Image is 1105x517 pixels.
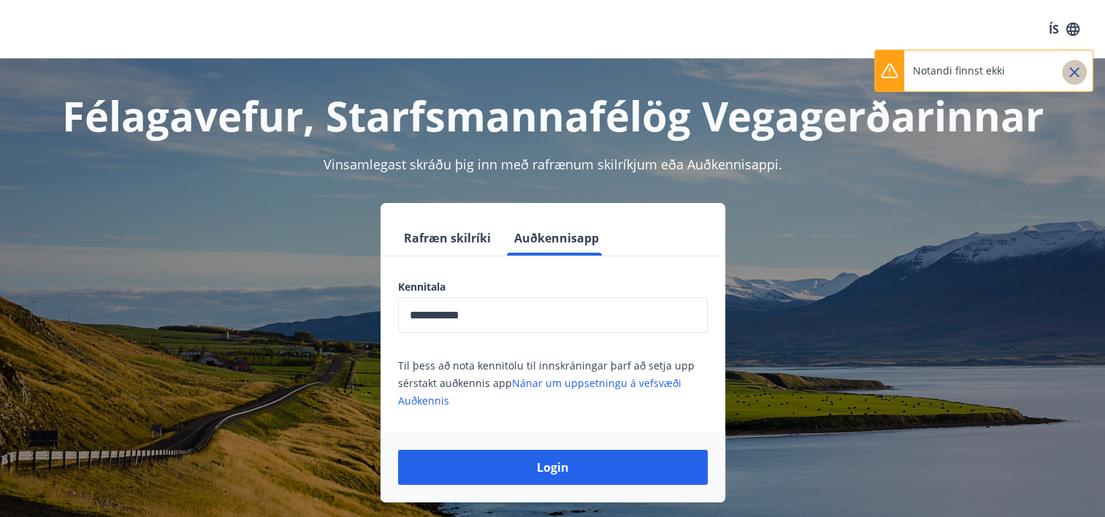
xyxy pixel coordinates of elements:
button: Rafræn skilríki [398,221,497,256]
span: Vinsamlegast skráðu þig inn með rafrænum skilríkjum eða Auðkennisappi. [324,156,782,173]
button: Auðkennisapp [508,221,605,256]
a: Nánar um uppsetningu á vefsvæði Auðkennis [398,376,681,407]
label: Kennitala [398,280,708,294]
h1: Félagavefur, Starfsmannafélög Vegagerðarinnar [45,88,1061,143]
button: Close [1062,60,1087,85]
button: ÍS [1041,16,1087,42]
button: Login [398,450,708,485]
p: Notandi finnst ekki [913,64,1005,78]
span: Til þess að nota kennitölu til innskráningar þarf að setja upp sérstakt auðkennis app [398,359,695,407]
